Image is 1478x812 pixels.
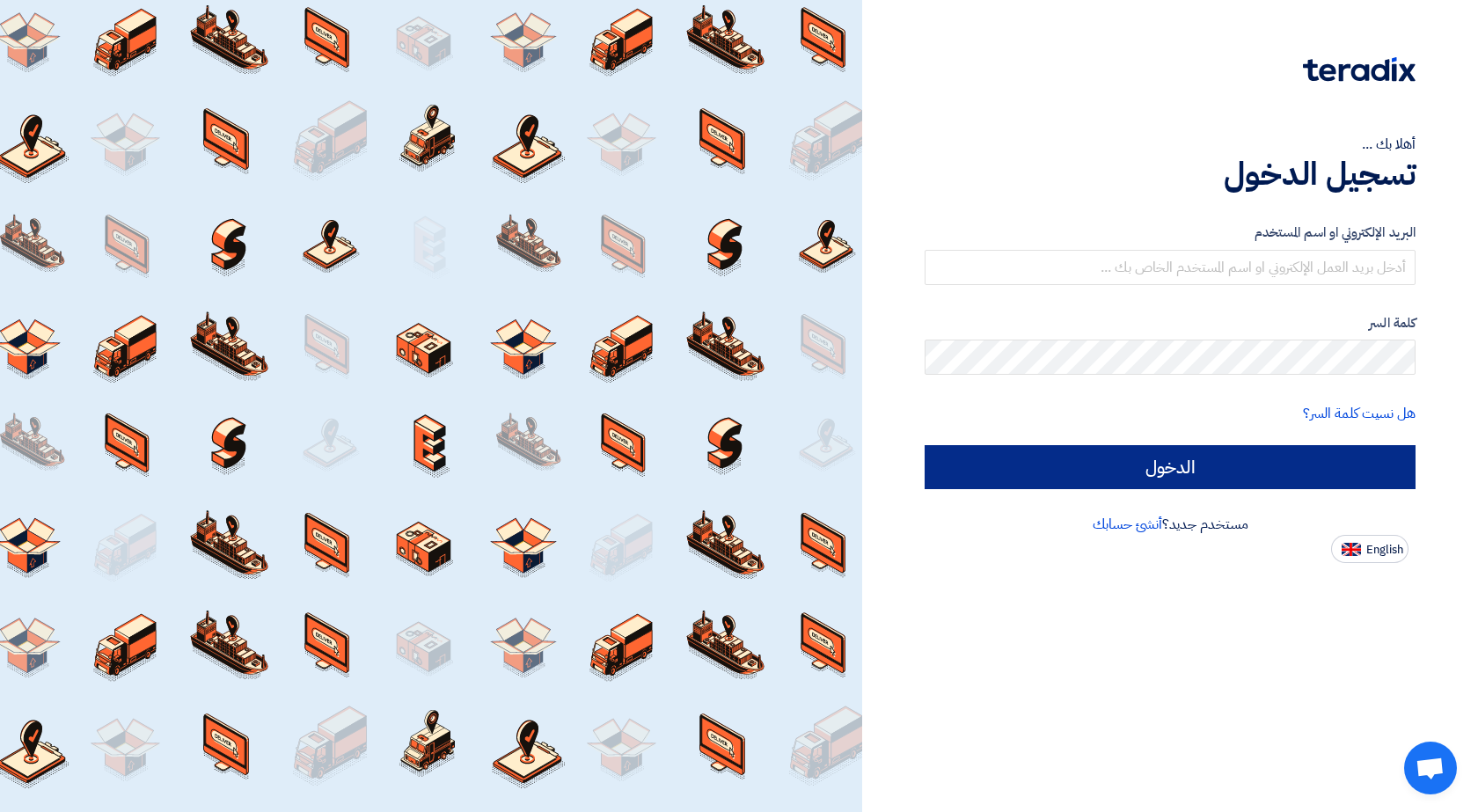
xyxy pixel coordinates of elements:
button: English [1331,535,1408,563]
span: English [1366,544,1403,556]
label: البريد الإلكتروني او اسم المستخدم [925,223,1416,243]
label: كلمة السر [925,313,1416,333]
div: أهلا بك ... [925,134,1416,155]
img: en-US.png [1342,543,1361,556]
h1: تسجيل الدخول [925,155,1416,194]
div: مستخدم جديد؟ [925,514,1416,535]
input: أدخل بريد العمل الإلكتروني او اسم المستخدم الخاص بك ... [925,250,1416,285]
a: أنشئ حسابك [1093,514,1162,535]
div: Open chat [1404,742,1457,794]
a: هل نسيت كلمة السر؟ [1303,403,1416,424]
input: الدخول [925,445,1416,489]
img: Teradix logo [1303,57,1416,82]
